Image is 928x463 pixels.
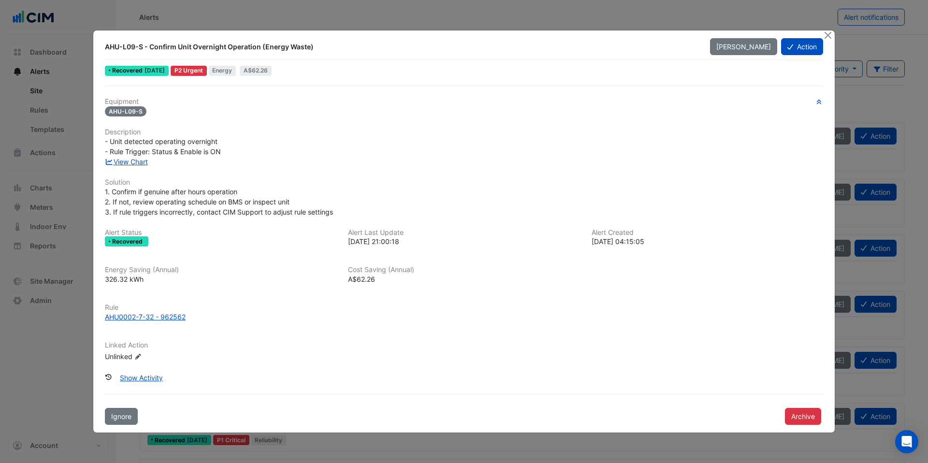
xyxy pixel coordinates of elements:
[105,42,698,52] div: AHU-L09-S - Confirm Unit Overnight Operation (Energy Waste)
[112,68,145,73] span: Recovered
[105,408,138,425] button: Ignore
[716,43,771,51] span: [PERSON_NAME]
[145,67,165,74] span: Mon 22-Sep-2025 21:00 AEST
[105,351,221,362] div: Unlinked
[592,236,823,246] div: [DATE] 04:15:05
[348,229,580,237] h6: Alert Last Update
[710,38,777,55] button: [PERSON_NAME]
[592,229,823,237] h6: Alert Created
[105,106,146,116] span: AHU-L09-S
[171,66,207,76] div: P2 Urgent
[105,229,336,237] h6: Alert Status
[112,239,145,245] span: Recovered
[134,353,142,361] fa-icon: Edit Linked Action
[105,312,186,322] div: AHU0002-7-32 - 962562
[244,67,268,74] span: A$62.26
[105,158,148,166] a: View Chart
[105,274,336,284] div: 326.32 kWh
[105,137,221,156] span: - Unit detected operating overnight - Rule Trigger: Status & Enable is ON
[105,128,823,136] h6: Description
[111,412,131,420] span: Ignore
[105,98,823,106] h6: Equipment
[895,430,918,453] div: Open Intercom Messenger
[105,312,823,322] a: AHU0002-7-32 - 962562
[105,188,333,216] span: 1. Confirm if genuine after hours operation 2. If not, review operating schedule on BMS or inspec...
[209,66,236,76] span: Energy
[105,178,823,187] h6: Solution
[105,304,823,312] h6: Rule
[781,38,823,55] button: Action
[348,275,375,283] span: A$62.26
[823,30,833,41] button: Close
[348,236,580,246] div: [DATE] 21:00:18
[114,369,169,386] button: Show Activity
[348,266,580,274] h6: Cost Saving (Annual)
[105,341,823,349] h6: Linked Action
[105,266,336,274] h6: Energy Saving (Annual)
[785,408,821,425] button: Archive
